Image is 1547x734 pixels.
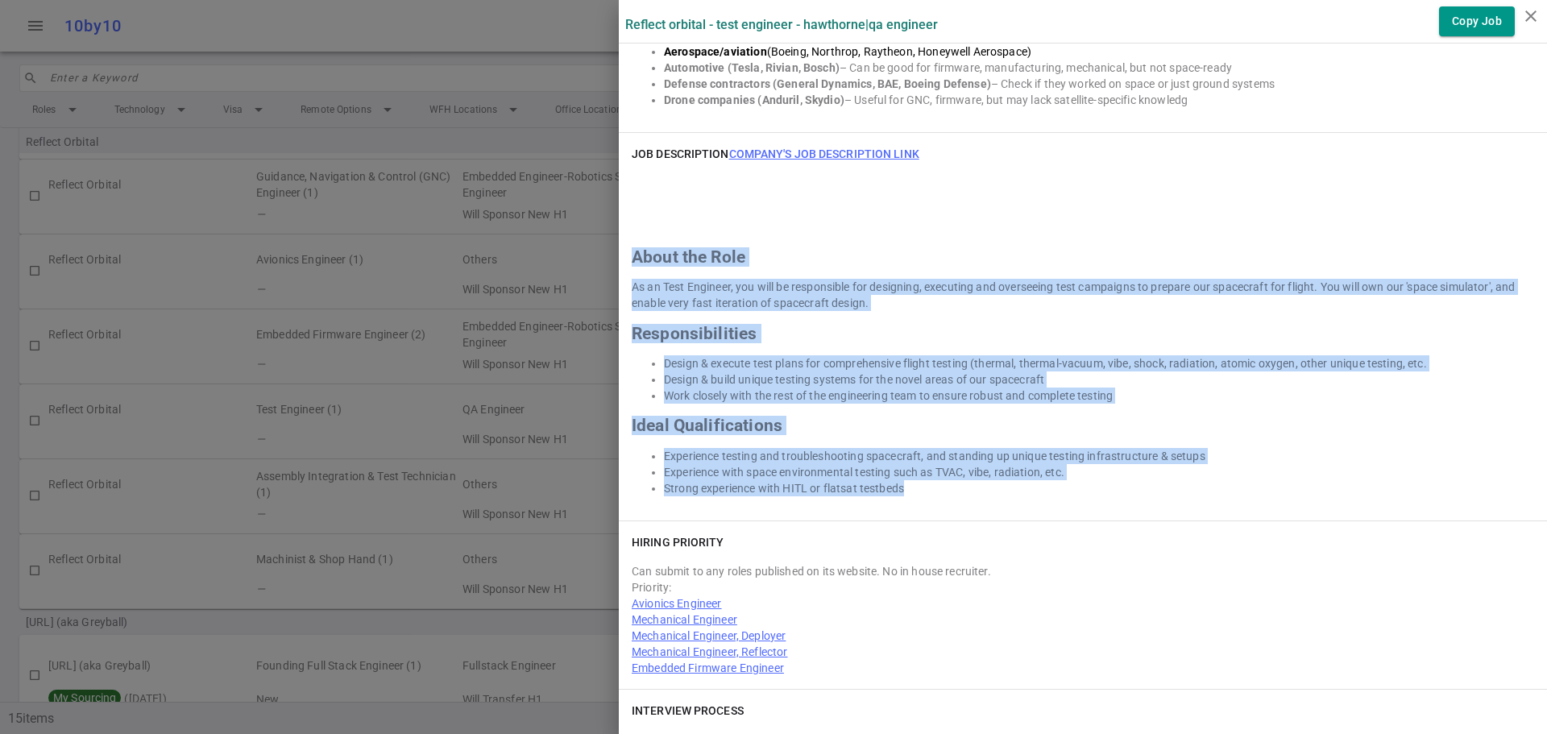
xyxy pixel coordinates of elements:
span: – Can be good for firmware, manufacturing, mechanical, but not space-ready [840,61,1232,74]
strong: Automotive (Tesla, Rivian, Bosch) [664,61,840,74]
strong: Aerospace/aviation [664,45,767,58]
i: close [1521,6,1541,26]
h6: INTERVIEW PROCESS [632,703,744,719]
h2: Responsibilities [632,326,1534,342]
button: Copy Job [1439,6,1515,36]
strong: Defense contractors (General Dynamics, BAE, Boeing Defense) [664,77,991,90]
a: Embedded Firmware Engineer [632,661,784,674]
div: As an Test Engineer, you will be responsible for designing, executing and overseeing test campaig... [632,279,1534,311]
a: Avionics Engineer [632,597,722,610]
li: Experience with space environmental testing such as TVAC, vibe, radiation, etc. [664,464,1534,480]
li: Design & build unique testing systems for the novel areas of our spacecraft [664,371,1534,388]
span: (Boeing, Northrop, Raytheon, Honeywell Aerospace) [767,45,1031,58]
h2: About the Role [632,249,1534,265]
span: – Useful for GNC, firmware, but may lack satellite-specific knowledg [844,93,1188,106]
a: Mechanical Engineer [632,613,737,626]
strong: Drone companies (Anduril, Skydio) [664,93,844,106]
h2: Ideal Qualifications [632,417,1534,433]
div: Can submit to any roles published on its website. No in house recruiter. [632,563,1534,579]
li: Experience testing and troubleshooting spacecraft, and standing up unique testing infrastructure ... [664,448,1534,464]
div: Priority: [632,579,1534,595]
label: Reflect Orbital - Test Engineer - Hawthorne | QA Engineer [625,17,938,32]
li: Design & execute test plans for comprehensive flight testing (thermal, thermal-vacuum, vibe, shoc... [664,355,1534,371]
span: – Check if they worked on space or just ground systems [991,77,1275,90]
h6: JOB DESCRIPTION [632,146,919,162]
a: Mechanical Engineer, Reflector [632,645,788,658]
li: Strong experience with HITL or flatsat testbeds [664,480,1534,496]
a: Company's job description link [729,147,919,160]
a: Mechanical Engineer, Deployer [632,629,786,642]
li: Work closely with the rest of the engineering team to ensure robust and complete testing [664,388,1534,404]
h6: HIRING PRIORITY [632,534,724,550]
